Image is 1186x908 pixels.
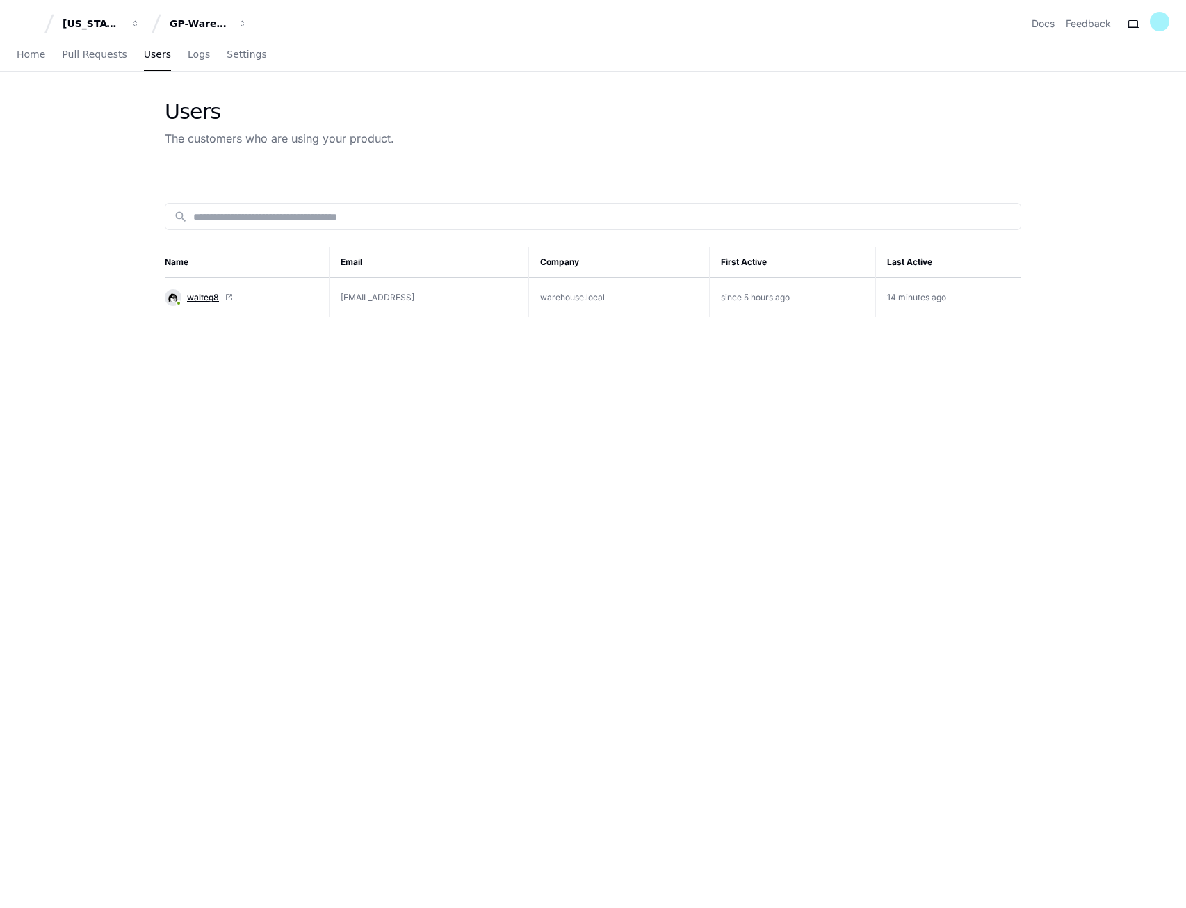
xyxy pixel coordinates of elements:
[876,278,1021,318] td: 14 minutes ago
[227,50,266,58] span: Settings
[57,11,146,36] button: [US_STATE] Pacific
[227,39,266,71] a: Settings
[62,39,127,71] a: Pull Requests
[165,99,394,124] div: Users
[164,11,253,36] button: GP-WarehouseControlCenterWCC)
[188,50,210,58] span: Logs
[62,50,127,58] span: Pull Requests
[165,289,318,306] a: walteg8
[63,17,122,31] div: [US_STATE] Pacific
[17,50,45,58] span: Home
[876,247,1021,278] th: Last Active
[709,278,875,318] td: since 5 hours ago
[329,247,528,278] th: Email
[174,210,188,224] mat-icon: search
[170,17,229,31] div: GP-WarehouseControlCenterWCC)
[165,130,394,147] div: The customers who are using your product.
[144,39,171,71] a: Users
[144,50,171,58] span: Users
[17,39,45,71] a: Home
[166,291,179,304] img: 3.svg
[528,278,709,318] td: warehouse.local
[329,278,528,318] td: [EMAIL_ADDRESS]
[1032,17,1055,31] a: Docs
[188,39,210,71] a: Logs
[165,247,329,278] th: Name
[528,247,709,278] th: Company
[187,292,219,303] span: walteg8
[709,247,875,278] th: First Active
[1066,17,1111,31] button: Feedback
